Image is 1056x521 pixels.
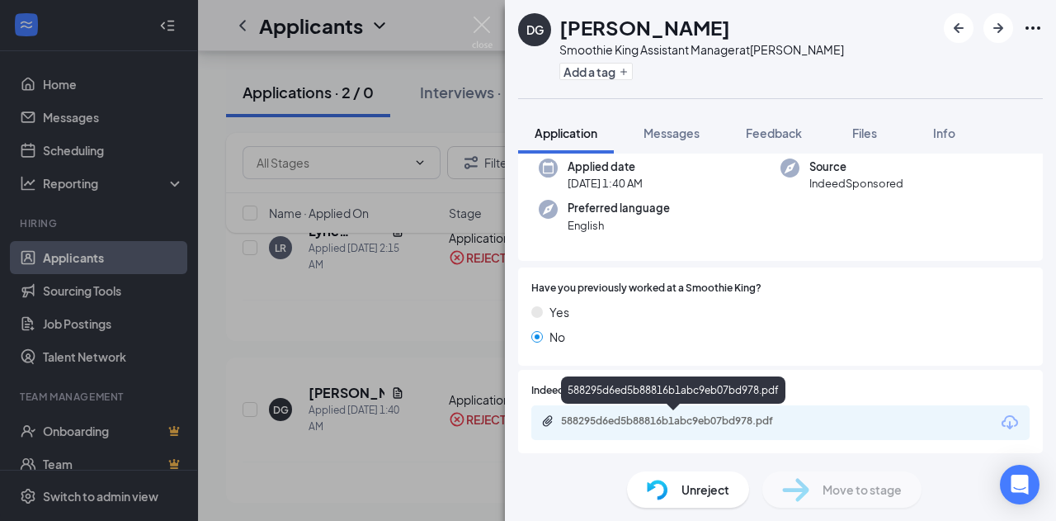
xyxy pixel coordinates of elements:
[1000,413,1020,433] svg: Download
[531,281,761,296] span: Have you previously worked at a Smoothie King?
[944,13,973,43] button: ArrowLeftNew
[823,481,902,499] span: Move to stage
[549,303,569,321] span: Yes
[809,175,903,192] span: IndeedSponsored
[1000,465,1039,504] div: Open Intercom Messenger
[561,377,785,404] div: 588295d6ed5b88816b1abc9eb07bd978.pdf
[559,13,730,41] h1: [PERSON_NAME]
[549,328,565,346] span: No
[746,126,802,140] span: Feedback
[568,200,670,216] span: Preferred language
[568,217,670,234] span: English
[561,414,792,428] div: 588295d6ed5b88816b1abc9eb07bd978.pdf
[809,159,903,175] span: Source
[983,13,1013,43] button: ArrowRight
[933,126,955,140] span: Info
[541,414,554,428] svg: Paperclip
[526,21,544,38] div: DG
[568,159,643,175] span: Applied date
[949,18,969,38] svg: ArrowLeftNew
[619,67,629,77] svg: Plus
[559,63,633,80] button: PlusAdd a tag
[568,175,643,192] span: [DATE] 1:40 AM
[559,41,844,58] div: Smoothie King Assistant Manager at [PERSON_NAME]
[852,126,877,140] span: Files
[535,126,597,140] span: Application
[988,18,1008,38] svg: ArrowRight
[1023,18,1043,38] svg: Ellipses
[643,126,700,140] span: Messages
[541,414,808,430] a: Paperclip588295d6ed5b88816b1abc9eb07bd978.pdf
[531,383,604,399] span: Indeed Resume
[681,481,729,499] span: Unreject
